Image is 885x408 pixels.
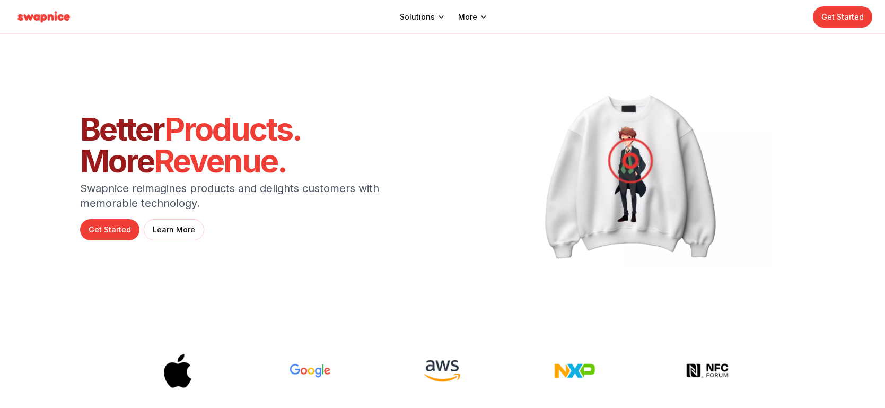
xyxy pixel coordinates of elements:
button: Solutions [400,12,445,22]
img: Swapnice Logo [13,8,75,25]
img: NXP [532,345,617,396]
a: Learn More [144,219,204,240]
img: NFC Forum [665,345,750,396]
a: Get Started [813,6,872,28]
img: Teddy Smart Plush Toy [490,85,771,269]
span: Revenue. [154,142,286,180]
img: Google for Startups [268,345,353,396]
p: Swapnice reimagines products and delights customers with memorable technology. [80,181,398,211]
a: Get Started [80,219,139,240]
h1: Better More [80,113,430,177]
span: Products. [164,110,301,148]
img: Apple [135,345,220,396]
img: AWS [400,345,485,396]
button: More [458,12,488,22]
